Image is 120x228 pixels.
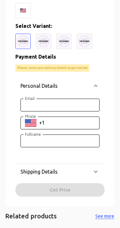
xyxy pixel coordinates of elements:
div: Personal Details [15,76,105,96]
img: uc [36,34,51,49]
div: 🇺🇸 [15,3,31,18]
img: uc [15,34,31,49]
label: Phone [25,114,36,119]
div: Shipping Details [15,164,105,179]
label: Email [25,96,35,101]
img: uc [77,34,92,49]
label: Fullname [25,132,41,137]
h5: Related products [5,212,57,221]
p: Shipping Details [20,168,58,175]
img: uc [56,34,72,49]
p: Payment Details [15,53,105,61]
p: Please, enter your delivery details to get started [17,66,87,70]
button: See more [94,212,115,220]
button: Select country [25,118,36,128]
p: Personal Details [20,82,58,90]
input: +1 (702) 123-4567 [39,117,100,129]
p: Select Variant: [15,22,105,30]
